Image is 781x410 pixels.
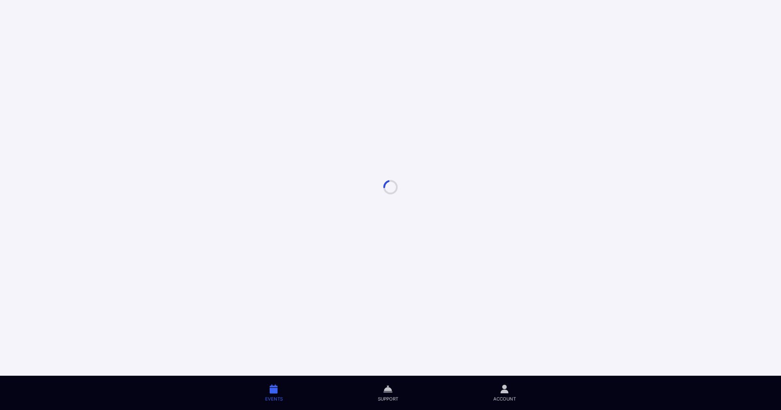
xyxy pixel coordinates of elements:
[330,376,446,410] a: Support
[265,396,283,402] span: Events
[493,396,516,402] span: Account
[446,376,564,410] a: Account
[378,396,398,402] span: Support
[217,376,330,410] a: Events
